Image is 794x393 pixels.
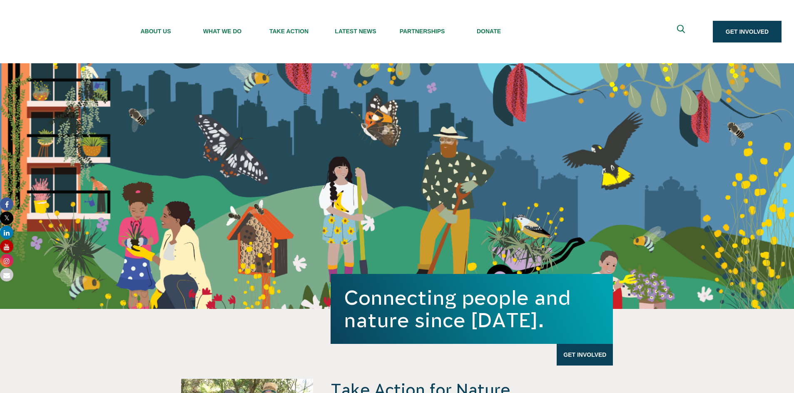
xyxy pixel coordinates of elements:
[256,7,322,56] li: Take Action
[713,21,782,42] a: Get Involved
[672,22,692,42] button: Expand search box Close search box
[389,28,455,35] span: Partnerships
[122,28,189,35] span: About Us
[677,25,687,39] span: Expand search box
[256,28,322,35] span: Take Action
[189,28,256,35] span: What We Do
[344,286,600,331] h1: Connecting people and nature since [DATE].
[455,28,522,35] span: Donate
[122,7,189,56] li: About Us
[557,344,613,366] a: Get Involved
[189,7,256,56] li: What We Do
[322,28,389,35] span: Latest News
